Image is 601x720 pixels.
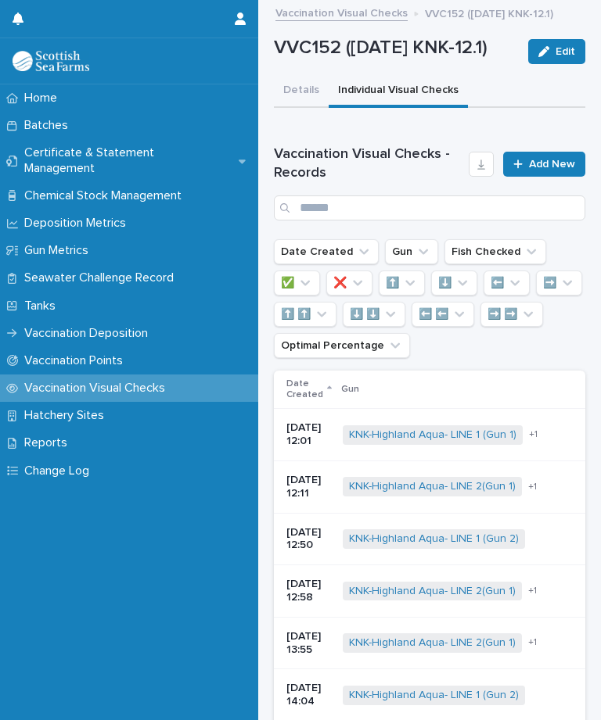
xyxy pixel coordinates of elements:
[274,75,329,108] button: Details
[18,381,178,396] p: Vaccination Visual Checks
[349,689,519,702] a: KNK-Highland Aqua- LINE 1 (Gun 2)
[425,4,553,21] p: VVC152 ([DATE] KNK-12.1)
[528,39,585,64] button: Edit
[379,270,425,296] button: ⬆️
[18,145,239,175] p: Certificate & Statement Management
[274,302,336,327] button: ⬆️ ⬆️
[274,239,379,264] button: Date Created
[18,270,186,285] p: Seawater Challenge Record
[18,118,81,133] p: Batches
[286,421,330,448] p: [DATE] 12:01
[341,381,359,398] p: Gun
[556,46,575,57] span: Edit
[349,428,516,442] a: KNK-Highland Aqua- LINE 1 (Gun 1)
[349,585,516,598] a: KNK-Highland Aqua- LINE 2(Gun 1)
[286,474,330,500] p: [DATE] 12:11
[444,239,546,264] button: Fish Checked
[528,586,537,596] span: + 1
[412,302,474,327] button: ⬅️ ⬅️
[286,526,330,553] p: [DATE] 12:50
[349,636,516,650] a: KNK-Highland Aqua- LINE 2(Gun 1)
[18,299,68,313] p: Tanks
[529,159,575,170] span: Add New
[536,270,582,296] button: ➡️
[18,464,102,478] p: Change Log
[431,270,477,296] button: ⬇️
[274,37,516,59] p: VVC152 ([DATE] KNK-12.1)
[18,91,70,106] p: Home
[385,239,438,264] button: Gun
[349,480,516,493] a: KNK-Highland Aqua- LINE 2(Gun 1)
[18,243,101,258] p: Gun Metrics
[18,188,194,203] p: Chemical Stock Management
[274,145,462,183] h1: Vaccination Visual Checks - Records
[274,270,320,296] button: ✅
[529,430,538,439] span: + 1
[286,630,330,657] p: [DATE] 13:55
[329,75,468,108] button: Individual Visual Checks
[286,682,330,708] p: [DATE] 14:04
[18,353,135,368] p: Vaccination Points
[349,532,519,546] a: KNK-Highland Aqua- LINE 1 (Gun 2)
[13,51,89,71] img: uOABhIYSsOPhGJQdTwEw
[18,216,139,231] p: Deposition Metrics
[503,152,585,177] a: Add New
[286,578,330,604] p: [DATE] 12:58
[275,3,408,21] a: Vaccination Visual Checks
[18,326,160,341] p: Vaccination Deposition
[286,375,323,404] p: Date Created
[274,195,585,220] input: Search
[528,638,537,647] span: + 1
[18,408,117,423] p: Hatchery Sites
[326,270,372,296] button: ❌
[480,302,543,327] button: ➡️ ➡️
[484,270,530,296] button: ⬅️
[274,333,410,358] button: Optimal Percentage
[18,435,80,450] p: Reports
[343,302,405,327] button: ⬇️ ⬇️
[528,482,537,492] span: + 1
